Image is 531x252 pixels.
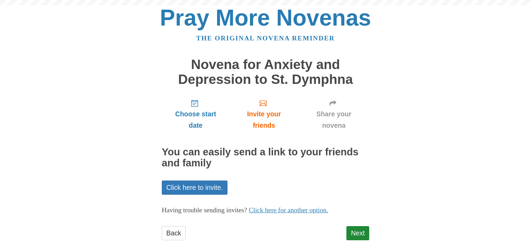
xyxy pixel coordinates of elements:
a: Click here to invite. [162,181,227,195]
a: Pray More Novenas [160,5,371,30]
a: Share your novena [298,94,369,135]
span: Share your novena [305,108,362,131]
a: Next [346,226,369,240]
span: Invite your friends [236,108,291,131]
h2: You can easily send a link to your friends and family [162,147,369,169]
a: Choose start date [162,94,230,135]
span: Choose start date [169,108,223,131]
a: The original novena reminder [196,35,335,42]
a: Click here for another option. [249,206,328,214]
h1: Novena for Anxiety and Depression to St. Dymphna [162,57,369,87]
a: Invite your friends [230,94,298,135]
span: Having trouble sending invites? [162,206,247,214]
a: Back [162,226,186,240]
